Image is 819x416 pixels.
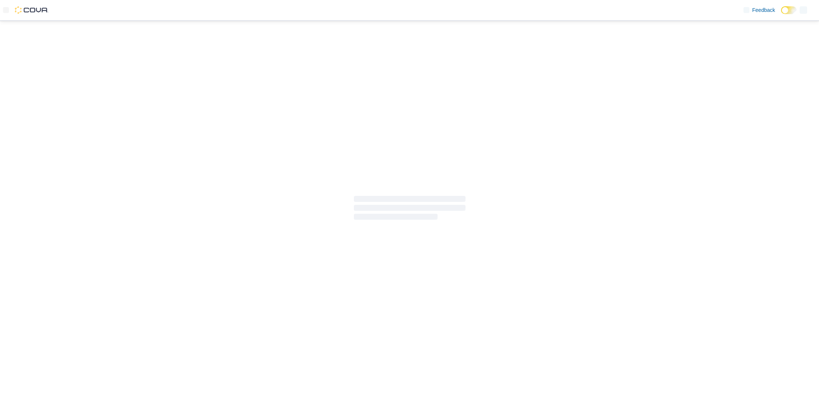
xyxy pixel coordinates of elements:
a: Feedback [740,3,778,17]
span: Feedback [752,6,775,14]
span: Loading [354,197,466,221]
span: Dark Mode [781,14,781,14]
img: Cova [15,6,48,14]
input: Dark Mode [781,6,797,14]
